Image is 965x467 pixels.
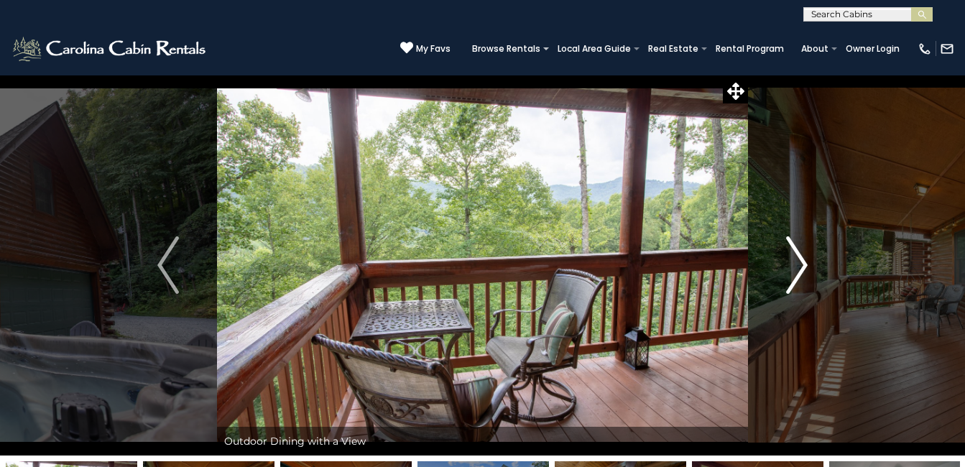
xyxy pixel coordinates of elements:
[550,39,638,59] a: Local Area Guide
[217,427,748,456] div: Outdoor Dining with a View
[119,75,217,456] button: Previous
[940,42,954,56] img: mail-regular-white.png
[400,41,451,56] a: My Favs
[786,236,808,294] img: arrow
[465,39,548,59] a: Browse Rentals
[416,42,451,55] span: My Favs
[839,39,907,59] a: Owner Login
[11,34,210,63] img: White-1-2.png
[794,39,836,59] a: About
[918,42,932,56] img: phone-regular-white.png
[157,236,179,294] img: arrow
[708,39,791,59] a: Rental Program
[748,75,846,456] button: Next
[641,39,706,59] a: Real Estate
